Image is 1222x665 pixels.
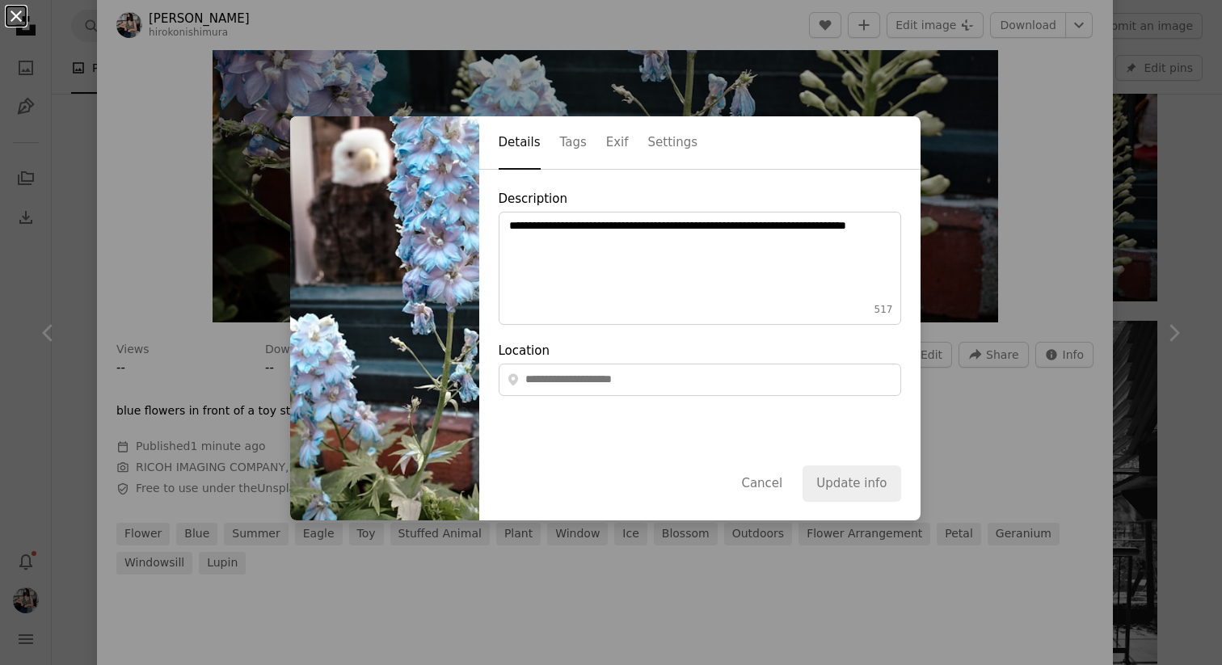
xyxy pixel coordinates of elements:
img: photo-1756314164551-7b2fea9f794d [290,116,479,520]
button: Tags [560,117,587,170]
input: Location [520,364,900,395]
button: Cancel [727,465,796,501]
textarea: Description517 [499,212,901,325]
label: Location [499,343,901,396]
button: Exif [606,117,629,170]
button: Details [499,117,541,170]
button: Update info [803,465,900,501]
label: Description [499,192,901,325]
span: location [499,364,520,395]
button: Settings [648,117,698,170]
